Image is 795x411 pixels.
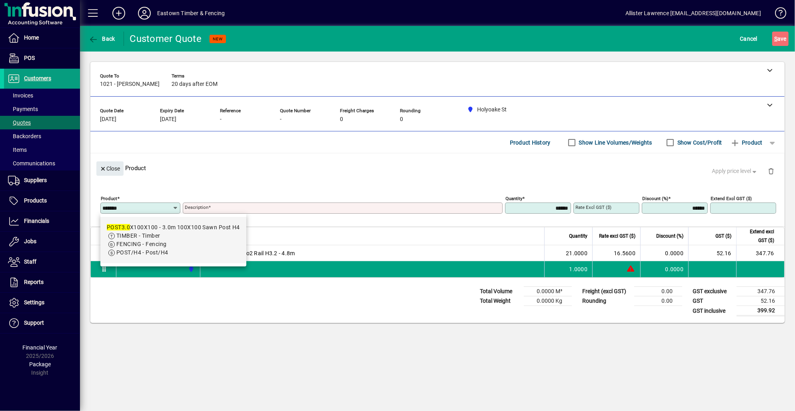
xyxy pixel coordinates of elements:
[100,116,116,123] span: [DATE]
[8,92,33,99] span: Invoices
[577,139,652,147] label: Show Line Volumes/Weights
[185,214,496,222] mat-error: Required
[761,161,781,181] button: Delete
[4,116,80,129] a: Quotes
[4,232,80,252] a: Jobs
[24,279,44,285] span: Reports
[213,36,223,42] span: NEW
[86,32,117,46] button: Back
[116,232,160,239] span: TIMBER - Timber
[569,232,587,240] span: Quantity
[23,344,58,351] span: Financial Year
[575,205,611,210] mat-label: Rate excl GST ($)
[160,116,176,123] span: [DATE]
[524,287,572,296] td: 0.0000 M³
[157,7,225,20] div: Eastown Timber & Fencing
[24,177,47,183] span: Suppliers
[4,143,80,157] a: Items
[8,133,41,139] span: Backorders
[100,217,246,263] mat-option: POST3.0X100X100 - 3.0m 100X100 Sawn Post H4
[172,81,218,87] span: 20 days after EOM
[4,191,80,211] a: Products
[205,249,295,257] span: 100X50 Sawn No2 Rail H3.2 - 4.8m
[24,55,35,61] span: POS
[340,116,343,123] span: 0
[737,287,785,296] td: 347.76
[740,32,758,45] span: Cancel
[24,320,44,326] span: Support
[4,171,80,191] a: Suppliers
[8,106,38,112] span: Payments
[476,287,524,296] td: Total Volume
[689,287,737,296] td: GST exclusive
[130,32,202,45] div: Customer Quote
[24,34,39,41] span: Home
[4,102,80,116] a: Payments
[24,197,47,204] span: Products
[280,116,282,123] span: -
[4,89,80,102] a: Invoices
[90,153,785,183] div: Product
[107,224,130,230] em: POST3.0
[597,249,635,257] div: 16.5600
[116,241,166,247] span: FENCING - Fencing
[640,245,688,261] td: 0.0000
[712,167,759,175] span: Apply price level
[625,7,761,20] div: Allister Lawrence [EMAIL_ADDRESS][DOMAIN_NAME]
[24,258,36,265] span: Staff
[116,249,168,256] span: POST/H4 - Post/H4
[8,147,27,153] span: Items
[24,238,36,244] span: Jobs
[676,139,722,147] label: Show Cost/Profit
[4,129,80,143] a: Backorders
[774,36,777,42] span: S
[4,48,80,68] a: POS
[100,81,160,87] span: 1021 - [PERSON_NAME]
[524,296,572,306] td: 0.0000 Kg
[715,232,731,240] span: GST ($)
[4,293,80,313] a: Settings
[24,75,51,81] span: Customers
[642,196,668,201] mat-label: Discount (%)
[769,2,785,28] a: Knowledge Base
[689,306,737,316] td: GST inclusive
[185,205,208,210] mat-label: Description
[132,6,157,20] button: Profile
[4,313,80,333] a: Support
[400,116,403,123] span: 0
[736,245,784,261] td: 347.76
[772,32,789,46] button: Save
[569,265,588,273] span: 1.0000
[709,164,762,179] button: Apply price level
[100,162,120,175] span: Close
[656,232,683,240] span: Discount (%)
[505,196,522,201] mat-label: Quantity
[634,287,682,296] td: 0.00
[107,223,240,232] div: X100X100 - 3.0m 100X100 Sawn Post H4
[688,245,736,261] td: 52.16
[711,196,752,201] mat-label: Extend excl GST ($)
[220,116,222,123] span: -
[4,28,80,48] a: Home
[24,218,49,224] span: Financials
[578,296,634,306] td: Rounding
[566,249,587,257] span: 21.0000
[4,272,80,292] a: Reports
[761,167,781,175] app-page-header-button: Delete
[8,119,31,126] span: Quotes
[578,287,634,296] td: Freight (excl GST)
[29,361,51,367] span: Package
[4,211,80,231] a: Financials
[88,36,115,42] span: Back
[689,296,737,306] td: GST
[510,136,551,149] span: Product History
[741,227,774,245] span: Extend excl GST ($)
[738,32,760,46] button: Cancel
[24,299,44,306] span: Settings
[640,261,688,277] td: 0.0000
[507,135,554,150] button: Product History
[186,265,195,274] span: Holyoake St
[80,32,124,46] app-page-header-button: Back
[476,296,524,306] td: Total Weight
[634,296,682,306] td: 0.00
